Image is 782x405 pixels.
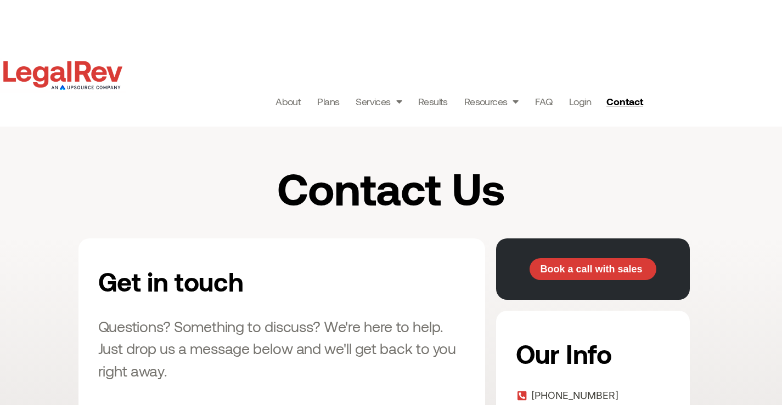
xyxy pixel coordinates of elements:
a: [PHONE_NUMBER] [516,387,670,404]
span: Contact [606,96,643,106]
a: FAQ [535,94,553,109]
h2: Our Info [516,330,667,377]
a: Login [569,94,591,109]
h1: Contact Us [172,165,610,211]
span: [PHONE_NUMBER] [528,387,618,404]
a: Services [356,94,402,109]
a: Resources [464,94,519,109]
a: About [275,94,301,109]
a: Book a call with sales [530,258,656,280]
a: Contact [602,93,650,110]
a: Plans [317,94,339,109]
nav: Menu [275,94,591,109]
span: Book a call with sales [540,264,642,274]
a: Results [418,94,448,109]
h3: Questions? Something to discuss? We're here to help. Just drop us a message below and we'll get b... [98,315,465,382]
h2: Get in touch [98,258,355,304]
